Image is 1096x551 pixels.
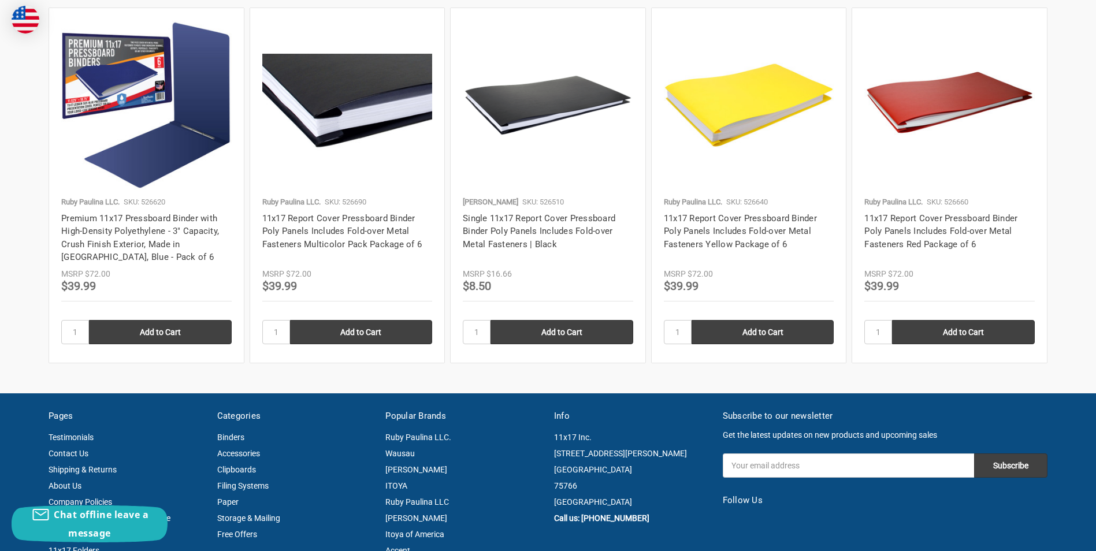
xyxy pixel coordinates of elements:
[61,279,96,293] span: $39.99
[217,409,374,423] h5: Categories
[49,409,205,423] h5: Pages
[522,196,564,208] p: SKU: 526510
[325,196,366,208] p: SKU: 526690
[463,20,633,191] img: Single 11x17 Report Cover Pressboard Binder Poly Panels Includes Fold-over Metal Fasteners | Black
[262,54,433,156] img: 11x17 Report Cover Pressboard Binder Poly Panels Includes Fold-over Metal Fasteners Multicolor Pa...
[12,505,168,542] button: Chat offline leave a message
[85,269,110,278] span: $72.00
[723,453,974,478] input: Your email address
[463,268,485,280] div: MSRP
[726,196,768,208] p: SKU: 526640
[385,481,407,490] a: ITOYA
[385,409,542,423] h5: Popular Brands
[217,513,280,523] a: Storage & Mailing
[888,269,913,278] span: $72.00
[723,429,1047,441] p: Get the latest updates on new products and upcoming sales
[864,279,899,293] span: $39.99
[89,320,232,344] input: Add to Cart
[61,268,83,280] div: MSRP
[664,196,722,208] p: Ruby Paulina LLC.
[554,429,711,510] address: 11x17 Inc. [STREET_ADDRESS][PERSON_NAME] [GEOGRAPHIC_DATA] 75766 [GEOGRAPHIC_DATA]
[723,409,1047,423] h5: Subscribe to our newsletter
[61,20,232,191] img: 11x17 Report Cover Pressboard Binder Poly Panels Includes Fold-over Metal Fasteners Blue Package ...
[864,213,1017,250] a: 11x17 Report Cover Pressboard Binder Poly Panels Includes Fold-over Metal Fasteners Red Package of 6
[49,449,88,458] a: Contact Us
[217,530,257,539] a: Free Offers
[664,213,817,250] a: 11x17 Report Cover Pressboard Binder Poly Panels Includes Fold-over Metal Fasteners Yellow Packag...
[385,433,451,442] a: Ruby Paulina LLC.
[217,465,256,474] a: Clipboards
[864,196,923,208] p: Ruby Paulina LLC.
[217,481,269,490] a: Filing Systems
[927,196,968,208] p: SKU: 526660
[688,269,713,278] span: $72.00
[262,279,297,293] span: $39.99
[864,20,1035,191] img: 11x17 Report Cover Pressboard Binder Poly Panels Includes Fold-over Metal Fasteners Red Package of 6
[262,20,433,191] a: 11x17 Report Cover Pressboard Binder Poly Panels Includes Fold-over Metal Fasteners Multicolor Pa...
[61,213,219,263] a: Premium 11x17 Pressboard Binder with High-Density Polyethylene - 3" Capacity, Crush Finish Exteri...
[385,513,447,523] a: [PERSON_NAME]
[61,196,120,208] p: Ruby Paulina LLC.
[664,279,699,293] span: $39.99
[124,196,165,208] p: SKU: 526620
[664,268,686,280] div: MSRP
[974,453,1047,478] input: Subscribe
[491,320,633,344] input: Add to Cart
[290,320,433,344] input: Add to Cart
[217,433,244,442] a: Binders
[49,433,94,442] a: Testimonials
[49,497,112,507] a: Company Policies
[385,449,415,458] a: Wausau
[217,497,239,507] a: Paper
[463,213,615,250] a: Single 11x17 Report Cover Pressboard Binder Poly Panels Includes Fold-over Metal Fasteners | Black
[217,449,260,458] a: Accessories
[486,269,512,278] span: $16.66
[692,320,834,344] input: Add to Cart
[892,320,1035,344] input: Add to Cart
[49,481,81,490] a: About Us
[262,268,284,280] div: MSRP
[385,497,449,507] a: Ruby Paulina LLC
[864,268,886,280] div: MSRP
[262,196,321,208] p: Ruby Paulina LLC.
[49,465,117,474] a: Shipping & Returns
[554,513,649,523] a: Call us: [PHONE_NUMBER]
[463,279,491,293] span: $8.50
[385,530,444,539] a: Itoya of America
[385,465,447,474] a: [PERSON_NAME]
[554,409,711,423] h5: Info
[54,508,148,539] span: Chat offline leave a message
[262,213,422,250] a: 11x17 Report Cover Pressboard Binder Poly Panels Includes Fold-over Metal Fasteners Multicolor Pa...
[463,196,518,208] p: [PERSON_NAME]
[12,6,39,33] img: duty and tax information for United States
[286,269,311,278] span: $72.00
[723,494,1047,507] h5: Follow Us
[664,20,834,191] img: 11x17 Report Cover Pressboard Binder Poly Panels Includes Fold-over Metal Fasteners Yellow Packag...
